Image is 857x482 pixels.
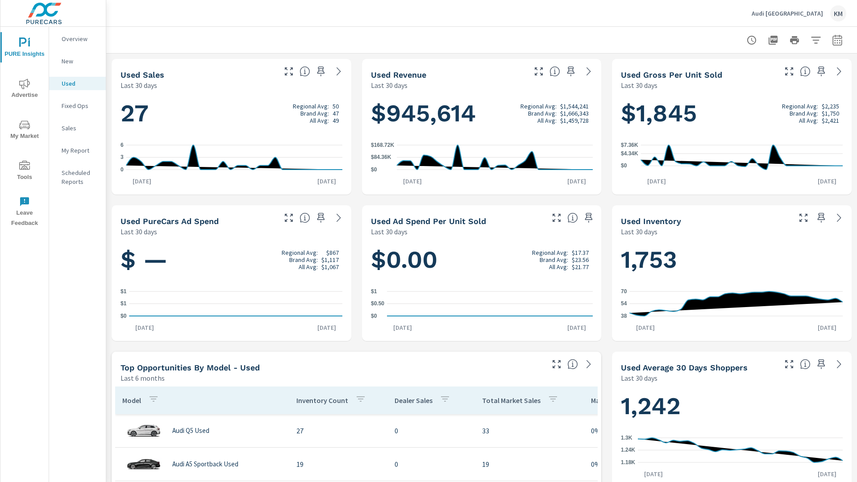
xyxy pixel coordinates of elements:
[332,211,346,225] a: See more details in report
[129,323,160,332] p: [DATE]
[621,150,638,157] text: $4.34K
[800,359,811,370] span: A rolling 30 day total of daily Shoppers on the dealership website, averaged over the selected da...
[371,216,486,226] h5: Used Ad Spend Per Unit Sold
[764,31,782,49] button: "Export Report to PDF"
[832,211,846,225] a: See more details in report
[572,249,589,256] p: $17.37
[395,396,433,405] p: Dealer Sales
[49,32,106,46] div: Overview
[314,211,328,225] span: Save this to your personalized report
[832,64,846,79] a: See more details in report
[371,313,377,319] text: $0
[814,357,828,371] span: Save this to your personalized report
[371,245,593,275] h1: $0.00
[537,117,557,124] p: All Avg:
[126,417,162,444] img: glamour
[300,110,329,117] p: Brand Avg:
[49,144,106,157] div: My Report
[121,363,260,372] h5: Top Opportunities by Model - Used
[582,357,596,371] a: See more details in report
[630,323,661,332] p: [DATE]
[3,79,46,100] span: Advertise
[293,103,329,110] p: Regional Avg:
[296,459,380,470] p: 19
[62,168,99,186] p: Scheduled Reports
[790,110,818,117] p: Brand Avg:
[3,196,46,229] span: Leave Feedback
[621,70,722,79] h5: Used Gross Per Unit Sold
[49,54,106,68] div: New
[311,177,342,186] p: [DATE]
[121,245,342,275] h1: $ —
[564,64,578,79] span: Save this to your personalized report
[121,80,157,91] p: Last 30 days
[321,256,339,263] p: $1,117
[333,110,339,117] p: 47
[621,301,627,307] text: 54
[482,396,541,405] p: Total Market Sales
[822,103,839,110] p: $2,235
[282,249,318,256] p: Regional Avg:
[591,396,632,405] p: Market Share
[121,288,127,295] text: $1
[591,459,669,470] p: 0%
[121,301,127,307] text: $1
[371,80,408,91] p: Last 30 days
[126,451,162,478] img: glamour
[621,391,843,421] h1: 1,242
[49,77,106,90] div: Used
[333,117,339,124] p: 49
[561,323,592,332] p: [DATE]
[811,177,843,186] p: [DATE]
[121,98,342,129] h1: 27
[371,226,408,237] p: Last 30 days
[371,166,377,173] text: $0
[121,154,124,161] text: 3
[397,177,428,186] p: [DATE]
[371,288,377,295] text: $1
[172,427,209,435] p: Audi Q5 Used
[371,98,593,129] h1: $945,614
[549,211,564,225] button: Make Fullscreen
[582,64,596,79] a: See more details in report
[811,323,843,332] p: [DATE]
[560,117,589,124] p: $1,459,728
[62,79,99,88] p: Used
[782,64,796,79] button: Make Fullscreen
[62,34,99,43] p: Overview
[482,425,577,436] p: 33
[300,212,310,223] span: Total cost of media for all PureCars channels for the selected dealership group over the selected...
[807,31,825,49] button: Apply Filters
[482,459,577,470] p: 19
[121,373,165,383] p: Last 6 months
[532,249,568,256] p: Regional Avg:
[830,5,846,21] div: KM
[796,211,811,225] button: Make Fullscreen
[371,142,394,148] text: $168.72K
[121,226,157,237] p: Last 30 days
[314,64,328,79] span: Save this to your personalized report
[321,263,339,270] p: $1,067
[520,103,557,110] p: Regional Avg:
[122,396,141,405] p: Model
[62,146,99,155] p: My Report
[822,117,839,124] p: $2,421
[62,57,99,66] p: New
[299,263,318,270] p: All Avg:
[822,110,839,117] p: $1,750
[371,70,426,79] h5: Used Revenue
[621,98,843,129] h1: $1,845
[621,142,638,148] text: $7.36K
[621,288,627,295] text: 70
[121,142,124,148] text: 6
[814,211,828,225] span: Save this to your personalized report
[814,64,828,79] span: Save this to your personalized report
[282,64,296,79] button: Make Fullscreen
[782,357,796,371] button: Make Fullscreen
[395,459,468,470] p: 0
[332,64,346,79] a: See more details in report
[621,226,657,237] p: Last 30 days
[371,154,391,161] text: $84.36K
[621,373,657,383] p: Last 30 days
[121,313,127,319] text: $0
